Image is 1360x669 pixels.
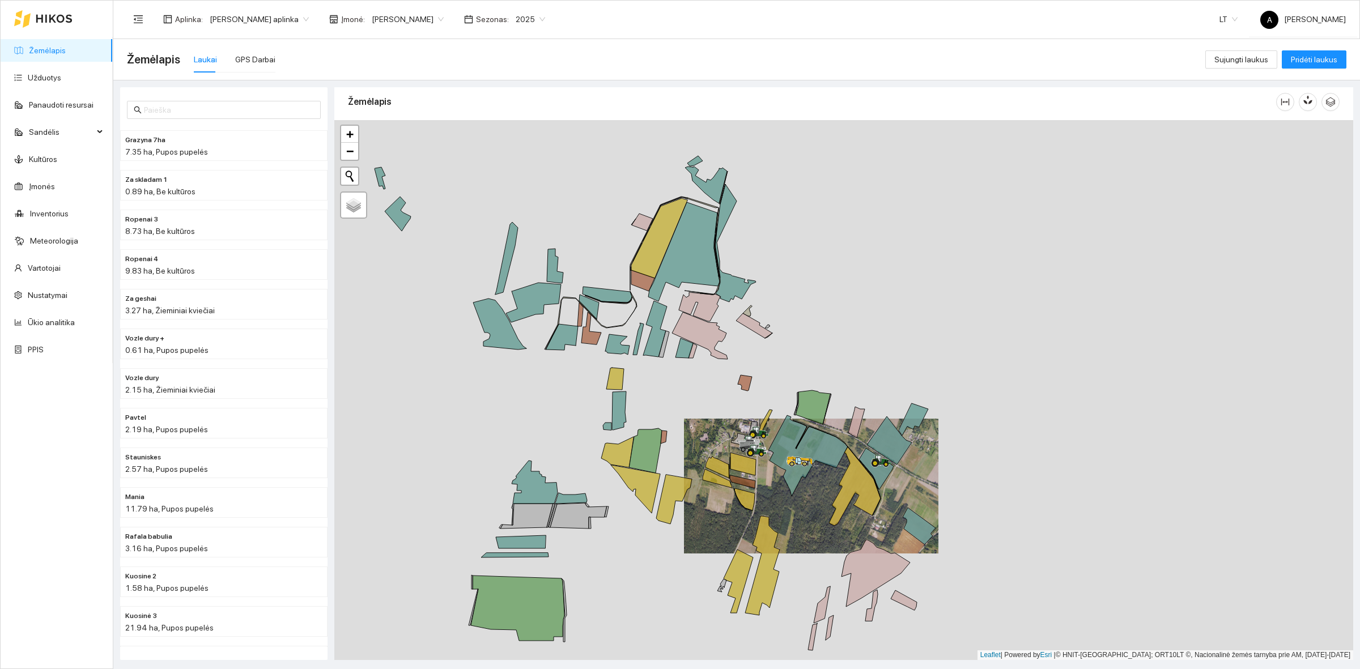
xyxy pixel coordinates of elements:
[29,100,93,109] a: Panaudoti resursai
[210,11,309,28] span: Jerzy Gvozdovicz aplinka
[1214,53,1268,66] span: Sujungti laukus
[516,11,545,28] span: 2025
[163,15,172,24] span: layout
[30,236,78,245] a: Meteorologija
[133,14,143,24] span: menu-fold
[144,104,314,116] input: Paieška
[341,168,358,185] button: Initiate a new search
[125,623,214,632] span: 21.94 ha, Pupos pupelės
[125,227,195,236] span: 8.73 ha, Be kultūros
[1277,97,1294,106] span: column-width
[476,13,509,25] span: Sezonas :
[125,293,156,304] span: Za geshai
[341,143,358,160] a: Zoom out
[125,452,161,463] span: Stauniskes
[235,53,275,66] div: GPS Darbai
[125,412,146,423] span: Pavtel
[329,15,338,24] span: shop
[125,266,195,275] span: 9.83 ha, Be kultūros
[125,531,172,542] span: Rafala babulia
[125,174,168,185] span: Za skladam 1
[28,345,44,354] a: PPIS
[1282,55,1346,64] a: Pridėti laukus
[29,46,66,55] a: Žemėlapis
[1205,50,1277,69] button: Sujungti laukus
[1276,93,1294,111] button: column-width
[1267,11,1272,29] span: A
[125,611,157,621] span: Kuosinė 3
[125,385,215,394] span: 2.15 ha, Žieminiai kviečiai
[125,571,156,582] span: Kuosine 2
[125,147,208,156] span: 7.35 ha, Pupos pupelės
[125,425,208,434] span: 2.19 ha, Pupos pupelės
[372,11,444,28] span: Jerzy Gvozdovič
[29,121,93,143] span: Sandėlis
[1205,55,1277,64] a: Sujungti laukus
[28,73,61,82] a: Užduotys
[1040,651,1052,659] a: Esri
[134,106,142,114] span: search
[125,346,209,355] span: 0.61 ha, Pupos pupelės
[125,135,165,146] span: Grazyna 7ha
[28,318,75,327] a: Ūkio analitika
[175,13,203,25] span: Aplinka :
[125,504,214,513] span: 11.79 ha, Pupos pupelės
[125,465,208,474] span: 2.57 ha, Pupos pupelės
[125,583,209,593] span: 1.58 ha, Pupos pupelės
[127,8,150,31] button: menu-fold
[977,650,1353,660] div: | Powered by © HNIT-[GEOGRAPHIC_DATA]; ORT10LT ©, Nacionalinė žemės tarnyba prie AM, [DATE]-[DATE]
[125,544,208,553] span: 3.16 ha, Pupos pupelės
[1282,50,1346,69] button: Pridėti laukus
[28,263,61,272] a: Vartotojai
[1219,11,1238,28] span: LT
[341,193,366,218] a: Layers
[346,144,354,158] span: −
[125,306,215,315] span: 3.27 ha, Žieminiai kviečiai
[125,214,158,225] span: Ropenai 3
[464,15,473,24] span: calendar
[125,333,164,344] span: Vozle dury +
[125,187,195,196] span: 0.89 ha, Be kultūros
[28,291,67,300] a: Nustatymai
[980,651,1001,659] a: Leaflet
[341,13,365,25] span: Įmonė :
[125,254,158,265] span: Ropenai 4
[194,53,217,66] div: Laukai
[1054,651,1056,659] span: |
[29,182,55,191] a: Įmonės
[346,127,354,141] span: +
[348,86,1276,118] div: Žemėlapis
[1291,53,1337,66] span: Pridėti laukus
[125,492,144,502] span: Mania
[30,209,69,218] a: Inventorius
[341,126,358,143] a: Zoom in
[29,155,57,164] a: Kultūros
[1260,15,1346,24] span: [PERSON_NAME]
[125,373,159,383] span: Vozle dury
[127,50,180,69] span: Žemėlapis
